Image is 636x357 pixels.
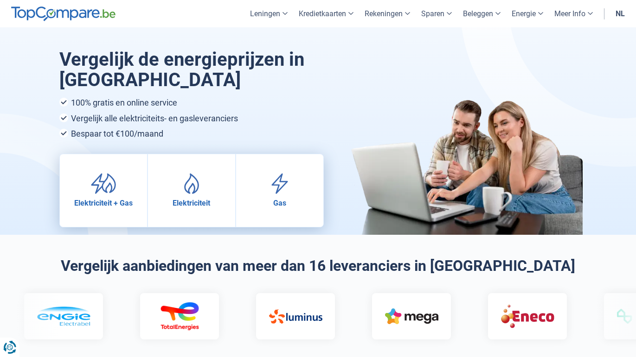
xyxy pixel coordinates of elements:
[11,6,116,21] img: TopCompare
[285,304,338,328] img: Eneco
[267,173,293,194] img: Gas
[90,173,116,194] img: Elektriciteit + Gas
[59,50,357,90] h1: Vergelijk de energieprijzen in [GEOGRAPHIC_DATA]
[59,257,577,275] h2: Vergelijk aanbiedingen van meer dan 16 leveranciers in [GEOGRAPHIC_DATA]
[351,100,583,235] img: image-hero
[173,199,210,207] span: Elektriciteit
[60,154,147,227] a: Elektriciteit + Gas
[148,154,235,227] a: Elektriciteit
[401,309,454,324] img: Bolt
[74,199,133,207] span: Elektriciteit + Gas
[169,308,222,324] img: Mega
[517,311,570,321] img: Octa +
[59,113,357,124] li: Vergelijk alle elektriciteits- en gasleveranciers
[53,309,106,324] img: Luminus
[179,173,205,194] img: Elektriciteit
[59,129,357,139] li: Bespaar tot €100/maand
[236,154,323,227] a: Gas
[273,199,286,207] span: Gas
[59,98,357,108] li: 100% gratis en online service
